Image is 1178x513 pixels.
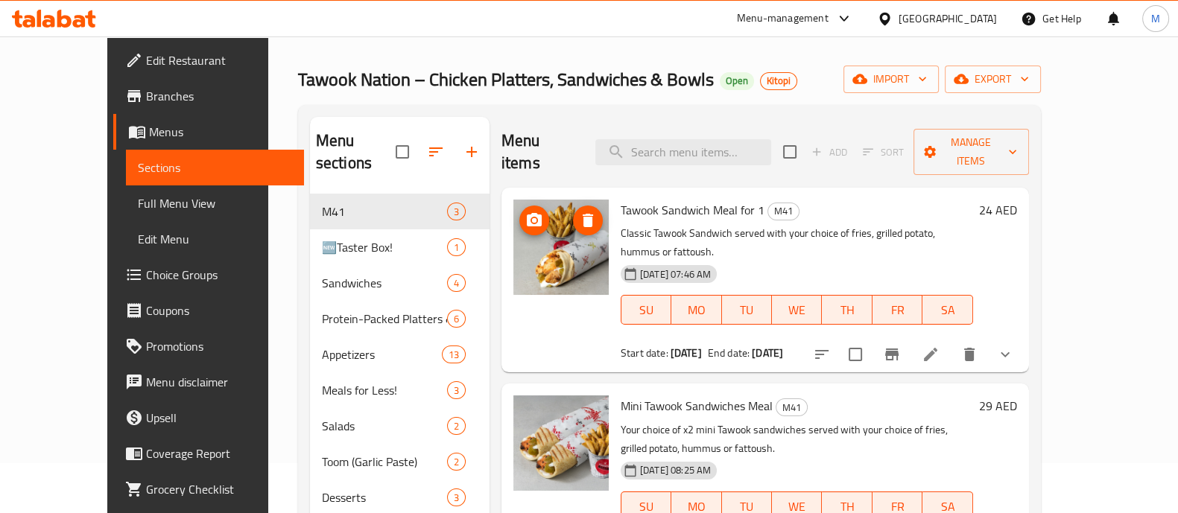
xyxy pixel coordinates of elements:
[951,337,987,372] button: delete
[979,200,1017,220] h6: 24 AED
[840,339,871,370] span: Select to update
[922,295,972,325] button: SA
[979,395,1017,416] h6: 29 AED
[310,408,490,444] div: Salads2
[310,301,490,337] div: Protein-Packed Platters & Bowls6
[448,276,465,290] span: 4
[774,136,805,168] span: Select section
[761,74,797,87] span: Kitopi
[126,185,304,221] a: Full Menu View
[595,139,771,165] input: search
[767,203,799,220] div: M41
[146,87,292,105] span: Branches
[322,488,447,506] span: Desserts
[322,310,447,328] span: Protein-Packed Platters & Bowls
[957,70,1029,89] span: export
[448,455,465,469] span: 2
[146,266,292,284] span: Choice Groups
[928,299,966,321] span: SA
[447,488,466,506] div: items
[138,194,292,212] span: Full Menu View
[828,299,866,321] span: TH
[1151,10,1160,27] span: M
[501,130,577,174] h2: Menu items
[447,238,466,256] div: items
[822,295,872,325] button: TH
[996,345,1014,363] svg: Show Choices
[316,130,396,174] h2: Menu sections
[752,343,783,363] b: [DATE]
[146,480,292,498] span: Grocery Checklist
[776,398,808,416] div: M41
[442,345,466,363] div: items
[778,299,816,321] span: WE
[804,337,840,372] button: sort-choices
[322,238,447,256] div: 🆕Taster Box!
[722,295,772,325] button: TU
[310,265,490,301] div: Sandwiches4
[878,299,916,321] span: FR
[126,150,304,185] a: Sections
[138,230,292,248] span: Edit Menu
[513,395,609,491] img: Mini Tawook Sandwiches Meal
[113,78,304,114] a: Branches
[447,417,466,435] div: items
[322,203,447,220] span: M41
[634,463,717,477] span: [DATE] 08:25 AM
[874,337,910,372] button: Branch-specific-item
[621,224,973,261] p: Classic Tawook Sandwich served with your choice of fries, grilled potato, hummus or fattoush.
[146,337,292,355] span: Promotions
[322,345,442,363] span: Appetizers
[113,364,304,400] a: Menu disclaimer
[448,383,465,398] span: 3
[513,200,609,295] img: Tawook Sandwich Meal for 1
[113,436,304,471] a: Coverage Report
[627,299,665,321] span: SU
[146,445,292,462] span: Coverage Report
[776,399,807,416] span: M41
[310,372,490,408] div: Meals for Less!3
[447,310,466,328] div: items
[113,328,304,364] a: Promotions
[443,348,465,362] span: 13
[113,114,304,150] a: Menus
[853,141,913,164] span: Select section first
[987,337,1023,372] button: show more
[945,66,1041,93] button: export
[322,453,447,471] span: Toom (Garlic Paste)
[310,337,490,372] div: Appetizers13
[621,343,668,363] span: Start date:
[634,267,717,281] span: [DATE] 07:46 AM
[720,74,754,87] span: Open
[899,10,997,27] div: [GEOGRAPHIC_DATA]
[768,203,799,220] span: M41
[322,274,447,292] span: Sandwiches
[113,471,304,507] a: Grocery Checklist
[621,421,973,458] p: Your choice of x2 mini Tawook sandwiches served with your choice of fries, grilled potato, hummus...
[925,133,1017,171] span: Manage items
[146,302,292,319] span: Coupons
[448,312,465,326] span: 6
[448,491,465,505] span: 3
[621,199,764,221] span: Tawook Sandwich Meal for 1
[146,51,292,69] span: Edit Restaurant
[447,274,466,292] div: items
[113,293,304,328] a: Coupons
[113,42,304,78] a: Edit Restaurant
[322,381,447,399] span: Meals for Less!
[677,299,715,321] span: MO
[448,240,465,255] span: 1
[855,70,927,89] span: import
[310,444,490,479] div: Toom (Garlic Paste)2
[671,343,702,363] b: [DATE]
[310,194,490,229] div: M413
[621,395,773,417] span: Mini Tawook Sandwiches Meal
[913,129,1029,175] button: Manage items
[447,381,466,399] div: items
[146,373,292,391] span: Menu disclaimer
[113,400,304,436] a: Upsell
